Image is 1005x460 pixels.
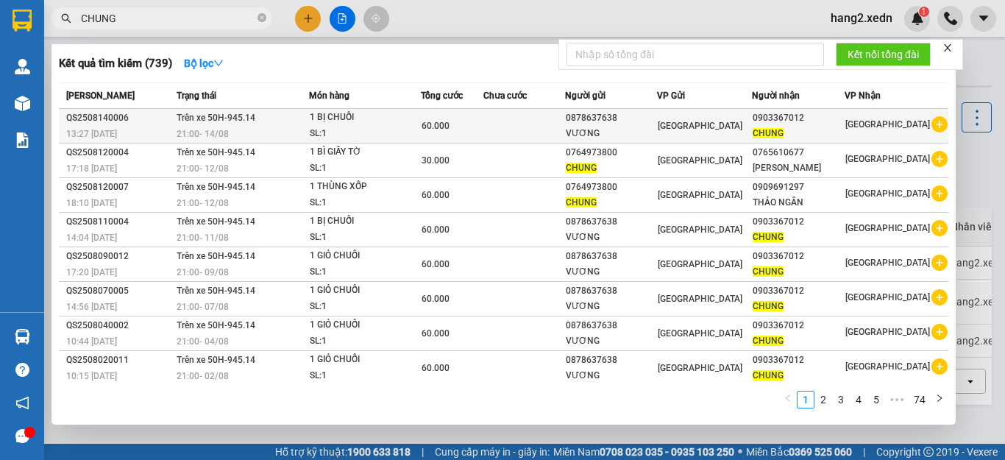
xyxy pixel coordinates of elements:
[61,13,71,24] span: search
[177,355,255,365] span: Trên xe 50H-945.14
[931,391,948,408] li: Next Page
[845,292,930,302] span: [GEOGRAPHIC_DATA]
[177,163,229,174] span: 21:00 - 12/08
[566,283,656,299] div: 0878637638
[753,110,845,126] div: 0903367012
[310,213,420,230] div: 1 BỊ CHUỐI
[566,353,656,368] div: 0878637638
[658,328,742,339] span: [GEOGRAPHIC_DATA]
[753,266,784,277] span: CHUNG
[566,145,656,160] div: 0764973800
[931,255,948,271] span: plus-circle
[867,391,885,408] li: 5
[566,230,656,245] div: VƯƠNG
[931,391,948,408] button: right
[310,248,420,264] div: 1 GIỎ CHUỐI
[177,91,216,101] span: Trạng thái
[753,301,784,311] span: CHUNG
[66,110,172,126] div: QS2508140006
[483,91,527,101] span: Chưa cước
[885,391,909,408] li: Next 5 Pages
[177,320,255,330] span: Trên xe 50H-945.14
[66,163,117,174] span: 17:18 [DATE]
[753,232,784,242] span: CHUNG
[931,324,948,340] span: plus-circle
[422,259,450,269] span: 60.000
[310,160,420,177] div: SL: 1
[836,43,931,66] button: Kết nối tổng đài
[850,391,867,408] li: 4
[566,180,656,195] div: 0764973800
[310,110,420,126] div: 1 BỊ CHUỐI
[566,299,656,314] div: VƯƠNG
[66,233,117,243] span: 14:04 [DATE]
[258,13,266,22] span: close-circle
[942,43,953,53] span: close
[15,132,30,148] img: solution-icon
[845,223,930,233] span: [GEOGRAPHIC_DATA]
[658,121,742,131] span: [GEOGRAPHIC_DATA]
[66,180,172,195] div: QS2508120007
[931,151,948,167] span: plus-circle
[753,353,845,368] div: 0903367012
[566,126,656,141] div: VƯƠNG
[753,195,845,210] div: THẢO NGÂN
[177,302,229,312] span: 21:00 - 07/08
[15,363,29,377] span: question-circle
[66,214,172,230] div: QS2508110004
[753,160,845,176] div: [PERSON_NAME]
[798,392,814,408] a: 1
[565,91,606,101] span: Người gửi
[177,129,229,139] span: 21:00 - 14/08
[422,328,450,339] span: 60.000
[177,182,255,192] span: Trên xe 50H-945.14
[868,392,884,408] a: 5
[310,264,420,280] div: SL: 1
[81,10,255,26] input: Tìm tên, số ĐT hoặc mã đơn
[13,10,32,32] img: logo-vxr
[753,336,784,346] span: CHUNG
[657,91,685,101] span: VP Gửi
[753,283,845,299] div: 0903367012
[566,264,656,280] div: VƯƠNG
[658,224,742,235] span: [GEOGRAPHIC_DATA]
[310,333,420,350] div: SL: 1
[566,110,656,126] div: 0878637638
[90,21,146,91] b: Gửi khách hàng
[177,198,229,208] span: 21:00 - 12/08
[310,179,420,195] div: 1 THÙNG XỐP
[658,294,742,304] span: [GEOGRAPHIC_DATA]
[66,336,117,347] span: 10:44 [DATE]
[845,361,930,372] span: [GEOGRAPHIC_DATA]
[931,116,948,132] span: plus-circle
[15,396,29,410] span: notification
[845,258,930,268] span: [GEOGRAPHIC_DATA]
[845,119,930,130] span: [GEOGRAPHIC_DATA]
[658,363,742,373] span: [GEOGRAPHIC_DATA]
[66,267,117,277] span: 17:20 [DATE]
[422,294,450,304] span: 60.000
[422,363,450,373] span: 60.000
[177,251,255,261] span: Trên xe 50H-945.14
[66,318,172,333] div: QS2508040002
[753,145,845,160] div: 0765610677
[18,95,65,164] b: Xe Đăng Nhân
[845,91,881,101] span: VP Nhận
[310,352,420,368] div: 1 GIỎ CHUỐI
[753,370,784,381] span: CHUNG
[935,394,944,403] span: right
[66,249,172,264] div: QS2508090012
[124,70,202,88] li: (c) 2017
[566,249,656,264] div: 0878637638
[177,233,229,243] span: 21:00 - 11/08
[885,391,909,408] span: •••
[753,249,845,264] div: 0903367012
[177,286,255,296] span: Trên xe 50H-945.14
[658,155,742,166] span: [GEOGRAPHIC_DATA]
[160,18,195,54] img: logo.jpg
[753,214,845,230] div: 0903367012
[779,391,797,408] li: Previous Page
[310,283,420,299] div: 1 GIỎ CHUỐI
[177,267,229,277] span: 21:00 - 09/08
[66,91,135,101] span: [PERSON_NAME]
